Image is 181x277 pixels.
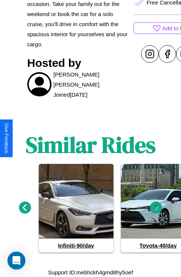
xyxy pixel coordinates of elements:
[39,164,113,252] a: Infiniti-90/day
[4,123,9,153] div: Give Feedback
[26,130,156,160] h1: Similar Rides
[27,57,130,69] h3: Hosted by
[39,239,113,252] h4: Infiniti - 90 /day
[53,90,87,100] p: Joined [DATE]
[7,252,25,270] div: Open Intercom Messenger
[53,69,130,90] p: [PERSON_NAME] [PERSON_NAME]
